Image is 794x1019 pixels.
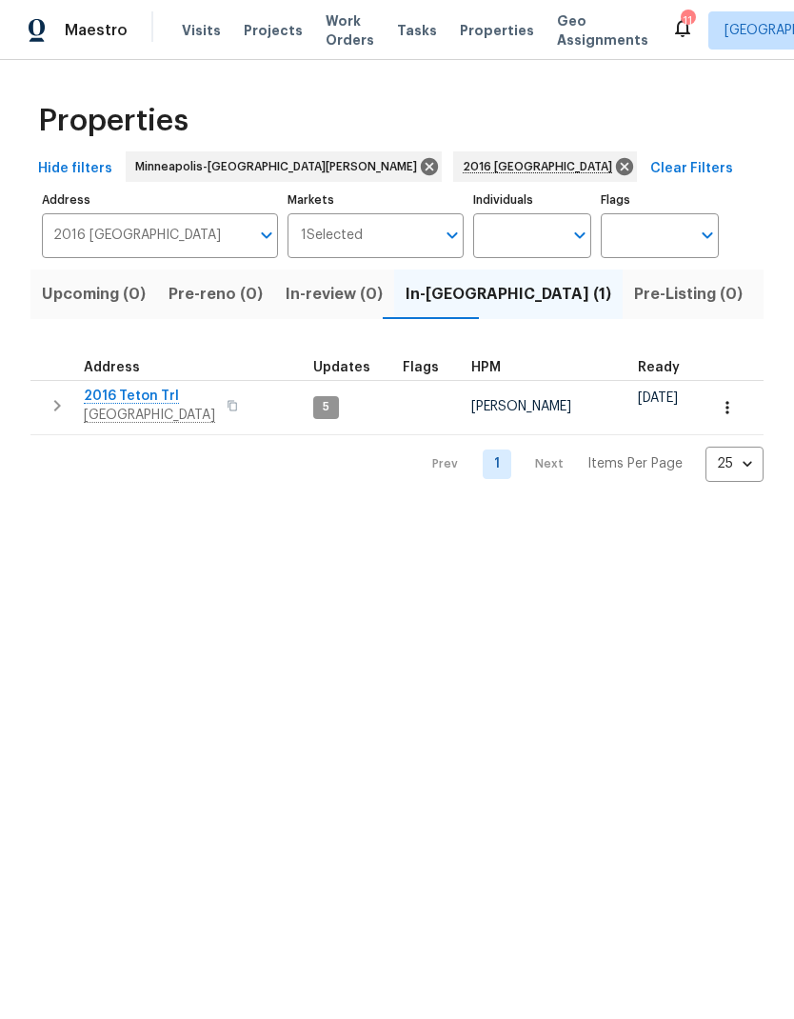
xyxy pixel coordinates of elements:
[169,281,263,308] span: Pre-reno (0)
[694,222,721,249] button: Open
[473,194,591,206] label: Individuals
[135,157,425,176] span: Minneapolis-[GEOGRAPHIC_DATA][PERSON_NAME]
[557,11,648,50] span: Geo Assignments
[643,151,741,187] button: Clear Filters
[650,157,733,181] span: Clear Filters
[439,222,466,249] button: Open
[65,21,128,40] span: Maestro
[288,194,465,206] label: Markets
[315,399,337,415] span: 5
[705,439,764,489] div: 25
[403,361,439,374] span: Flags
[301,228,363,244] span: 1 Selected
[38,111,189,130] span: Properties
[326,11,374,50] span: Work Orders
[460,21,534,40] span: Properties
[397,24,437,37] span: Tasks
[638,391,678,405] span: [DATE]
[38,157,112,181] span: Hide filters
[84,361,140,374] span: Address
[634,281,743,308] span: Pre-Listing (0)
[244,21,303,40] span: Projects
[42,281,146,308] span: Upcoming (0)
[638,361,680,374] span: Ready
[453,151,637,182] div: 2016 [GEOGRAPHIC_DATA]
[483,450,511,479] a: Goto page 1
[681,11,694,30] div: 11
[601,194,719,206] label: Flags
[313,361,370,374] span: Updates
[30,151,120,187] button: Hide filters
[587,454,683,473] p: Items Per Page
[286,281,383,308] span: In-review (0)
[126,151,442,182] div: Minneapolis-[GEOGRAPHIC_DATA][PERSON_NAME]
[406,281,611,308] span: In-[GEOGRAPHIC_DATA] (1)
[471,361,501,374] span: HPM
[638,361,697,374] div: Earliest renovation start date (first business day after COE or Checkout)
[42,194,278,206] label: Address
[182,21,221,40] span: Visits
[471,400,571,413] span: [PERSON_NAME]
[253,222,280,249] button: Open
[566,222,593,249] button: Open
[414,447,764,482] nav: Pagination Navigation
